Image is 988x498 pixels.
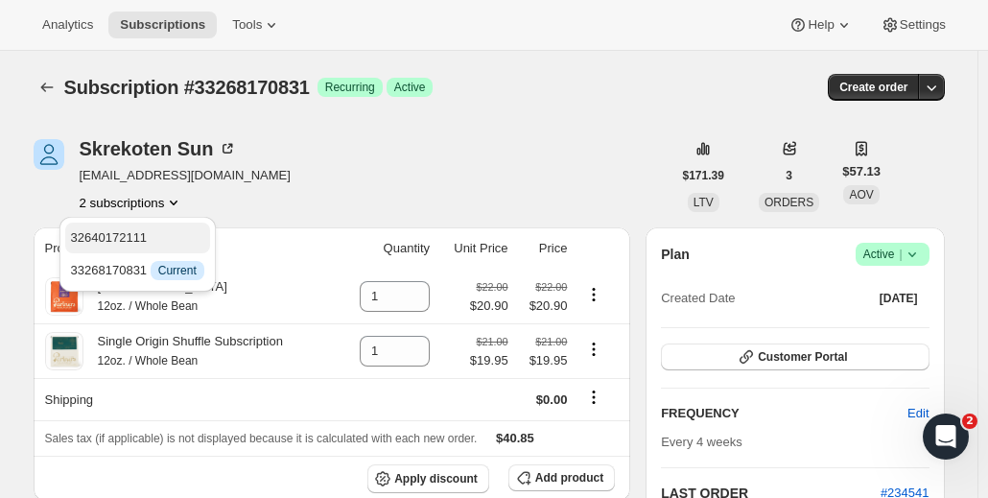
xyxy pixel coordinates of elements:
th: Unit Price [435,227,514,270]
h2: FREQUENCY [661,404,907,423]
button: Help [777,12,864,38]
small: 12oz. / Whole Bean [98,354,199,368]
small: $22.00 [535,281,567,293]
button: 33268170831 InfoCurrent [65,255,210,286]
span: Add product [535,470,603,486]
small: $21.00 [535,336,567,347]
img: product img [45,332,83,370]
span: Created Date [661,289,735,308]
span: ORDERS [765,196,813,209]
small: $22.00 [476,281,507,293]
span: Subscription #33268170831 [64,77,310,98]
span: Create order [839,80,907,95]
span: Apply discount [394,471,478,486]
button: Subscriptions [108,12,217,38]
th: Product [34,227,339,270]
span: Active [863,245,922,264]
span: 3 [786,168,792,183]
span: 32640172111 [71,230,148,245]
span: Recurring [325,80,375,95]
button: 3 [774,162,804,189]
span: $20.90 [470,296,508,316]
button: Analytics [31,12,105,38]
h2: Plan [661,245,690,264]
button: Create order [828,74,919,101]
button: Product actions [578,339,609,360]
span: 2 [962,414,977,429]
button: [DATE] [868,285,929,312]
span: [DATE] [880,291,918,306]
button: Customer Portal [661,344,929,370]
span: LTV [694,196,714,209]
span: $19.95 [470,351,508,370]
span: Customer Portal [758,349,847,365]
span: Edit [907,404,929,423]
button: Shipping actions [578,387,609,408]
span: [EMAIL_ADDRESS][DOMAIN_NAME] [80,166,291,185]
span: $171.39 [683,168,724,183]
img: product img [45,277,83,316]
div: Single Origin Shuffle Subscription [83,332,283,370]
span: $19.95 [520,351,568,370]
button: Tools [221,12,293,38]
span: AOV [849,188,873,202]
span: Active [394,80,426,95]
div: Skrekoten Sun [80,139,237,158]
span: Current [158,263,197,278]
span: $20.90 [520,296,568,316]
span: Tools [232,17,262,33]
span: $0.00 [536,392,568,407]
span: Settings [900,17,946,33]
button: Settings [869,12,957,38]
th: Quantity [339,227,435,270]
span: | [899,247,902,262]
button: Add product [508,464,615,491]
button: Subscriptions [34,74,60,101]
th: Price [514,227,574,270]
span: Subscriptions [120,17,205,33]
button: 32640172111 [65,223,210,253]
span: Every 4 weeks [661,435,742,449]
button: Edit [896,398,940,429]
button: $171.39 [671,162,736,189]
iframe: Intercom live chat [923,414,969,460]
span: $40.85 [496,431,534,445]
span: 33268170831 [71,263,204,277]
small: $21.00 [476,336,507,347]
button: Apply discount [367,464,489,493]
th: Shipping [34,378,339,420]
span: $57.13 [842,162,881,181]
span: Sales tax (if applicable) is not displayed because it is calculated with each new order. [45,432,478,445]
button: Product actions [578,284,609,305]
span: Help [808,17,834,33]
span: Skrekoten Sun [34,139,64,170]
button: Product actions [80,193,184,212]
span: Analytics [42,17,93,33]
